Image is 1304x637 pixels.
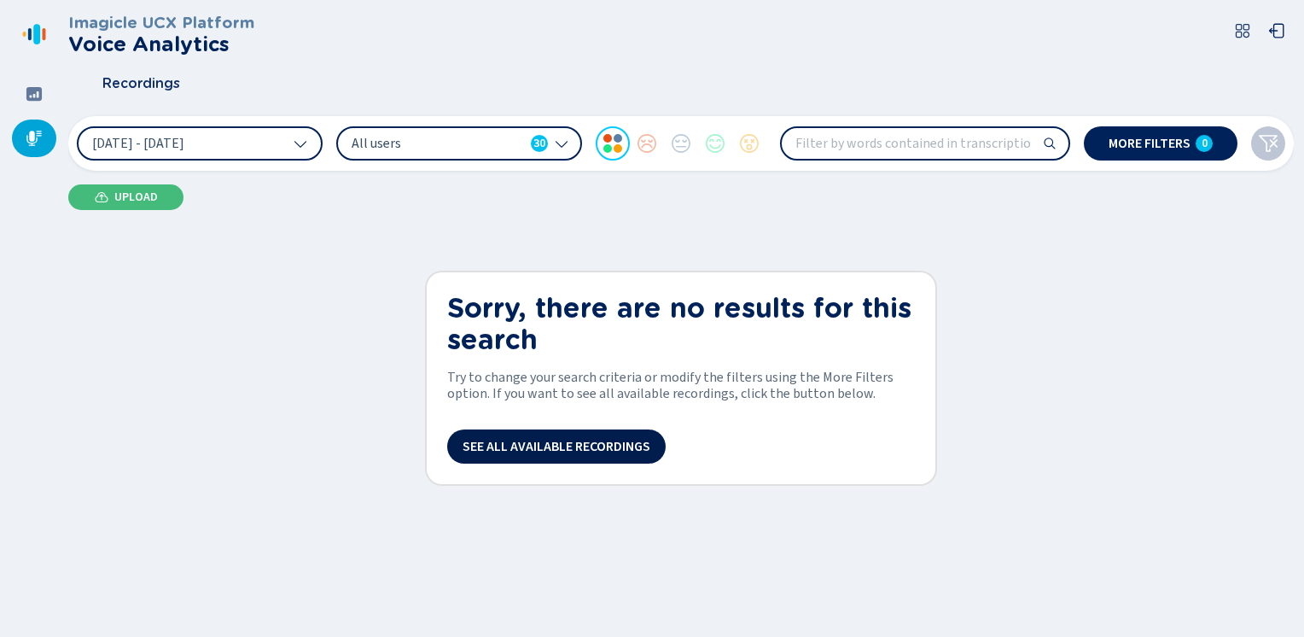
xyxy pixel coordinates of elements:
button: See all available recordings [447,430,666,464]
svg: search [1043,137,1057,150]
svg: mic-fill [26,130,43,147]
span: 30 [533,135,545,152]
div: Recordings [12,120,56,157]
span: [DATE] - [DATE] [92,137,184,150]
input: Filter by words contained in transcription [782,128,1068,159]
h1: Sorry, there are no results for this search [447,293,915,356]
button: [DATE] - [DATE] [77,126,323,161]
span: Recordings [102,76,180,91]
span: Upload [114,190,158,204]
svg: box-arrow-left [1268,22,1285,39]
svg: chevron-down [294,137,307,150]
span: 0 [1202,137,1208,150]
span: All users [352,134,524,153]
svg: dashboard-filled [26,85,43,102]
button: More filters0 [1084,126,1237,161]
span: Try to change your search criteria or modify the filters using the More Filters option. If you wa... [447,370,915,402]
div: Dashboard [12,75,56,113]
svg: funnel-disabled [1258,133,1278,154]
h2: Voice Analytics [68,32,254,56]
span: More filters [1109,137,1190,150]
h3: Imagicle UCX Platform [68,14,254,32]
button: Upload [68,184,183,210]
span: See all available recordings [463,440,650,453]
button: Clear filters [1251,126,1285,161]
svg: chevron-down [555,137,568,150]
svg: cloud-upload [95,190,108,204]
